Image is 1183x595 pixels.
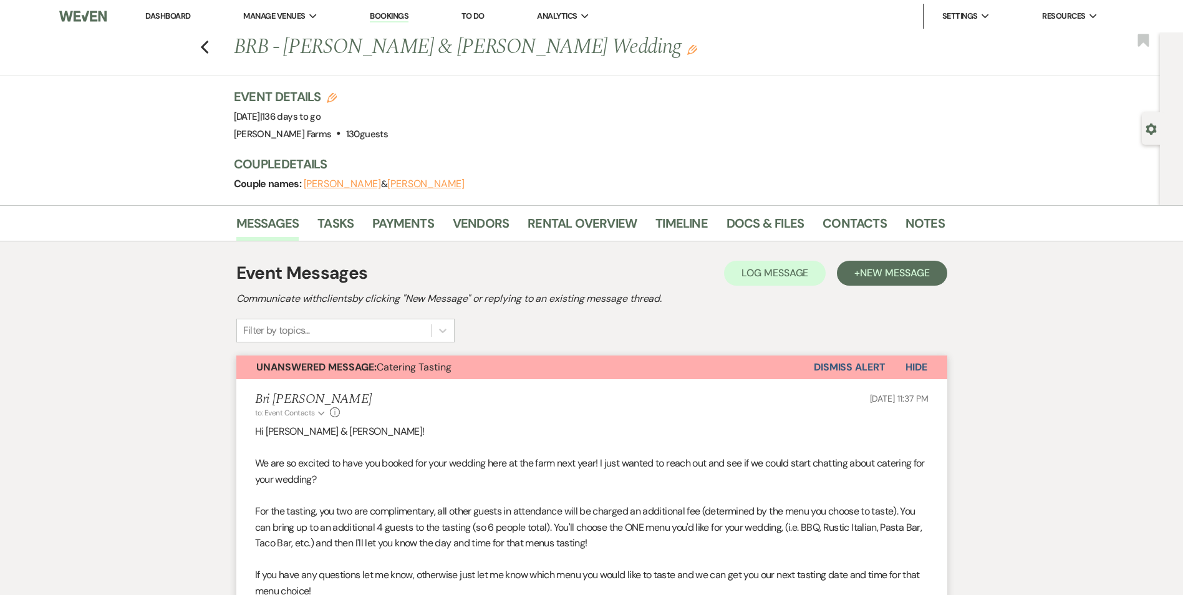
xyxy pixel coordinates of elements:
button: Hide [886,356,947,379]
a: Timeline [655,213,708,241]
span: Resources [1042,10,1085,22]
button: [PERSON_NAME] [304,179,381,189]
span: Analytics [537,10,577,22]
span: [DATE] [234,110,321,123]
a: Docs & Files [727,213,804,241]
a: Vendors [453,213,509,241]
h1: BRB - [PERSON_NAME] & [PERSON_NAME] Wedding [234,32,793,62]
span: For the tasting, you two are complimentary, all other guests in attendance will be charged an add... [255,505,922,549]
span: New Message [860,266,929,279]
a: Dashboard [145,11,190,21]
a: Tasks [317,213,354,241]
div: Filter by topics... [243,323,310,338]
a: Payments [372,213,434,241]
span: Hi [PERSON_NAME] & [PERSON_NAME]! [255,425,425,438]
span: [DATE] 11:37 PM [870,393,929,404]
button: [PERSON_NAME] [387,179,465,189]
h1: Event Messages [236,260,368,286]
a: Rental Overview [528,213,637,241]
h3: Event Details [234,88,388,105]
button: to: Event Contacts [255,407,327,418]
span: | [260,110,321,123]
button: Log Message [724,261,826,286]
span: Settings [942,10,978,22]
button: Unanswered Message:Catering Tasting [236,356,814,379]
h5: Bri [PERSON_NAME] [255,392,372,407]
span: & [304,178,465,190]
span: 130 guests [346,128,388,140]
span: Hide [905,360,927,374]
strong: Unanswered Message: [256,360,377,374]
img: Weven Logo [59,3,107,29]
button: Dismiss Alert [814,356,886,379]
a: Contacts [823,213,887,241]
span: Couple names: [234,177,304,190]
button: +New Message [837,261,947,286]
span: [PERSON_NAME] Farms [234,128,332,140]
span: to: Event Contacts [255,408,315,418]
button: Open lead details [1146,122,1157,134]
a: Notes [905,213,945,241]
span: We are so excited to have you booked for your wedding here at the farm next year! I just wanted t... [255,457,925,486]
span: Catering Tasting [256,360,451,374]
button: Edit [687,44,697,55]
span: Manage Venues [243,10,305,22]
span: Log Message [741,266,808,279]
h2: Communicate with clients by clicking "New Message" or replying to an existing message thread. [236,291,947,306]
h3: Couple Details [234,155,932,173]
span: 136 days to go [262,110,321,123]
a: To Do [461,11,485,21]
a: Bookings [370,11,408,22]
a: Messages [236,213,299,241]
